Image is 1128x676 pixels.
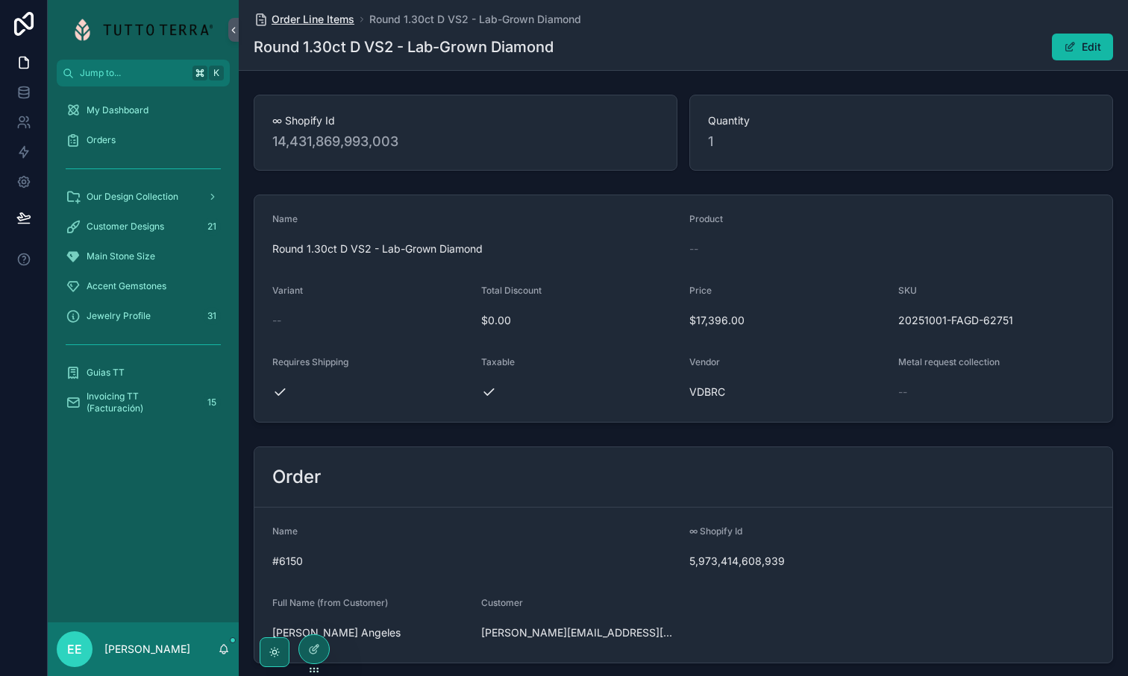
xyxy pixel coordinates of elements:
a: Jewelry Profile31 [57,303,230,329]
span: [PERSON_NAME][EMAIL_ADDRESS][DOMAIN_NAME] [481,625,678,640]
a: Orders [57,127,230,154]
span: EE [67,640,82,658]
a: My Dashboard [57,97,230,124]
span: Total Discount [481,285,542,296]
button: Edit [1052,34,1113,60]
a: Invoicing TT (Facturación)15 [57,389,230,416]
h2: Order [272,465,321,489]
a: Accent Gemstones [57,273,230,300]
span: Variant [272,285,303,296]
span: -- [272,313,281,328]
span: SKU [898,285,917,296]
span: 5,973,414,608,939 [689,554,1094,569]
img: App logo [74,18,213,42]
span: ∞ Shopify Id [272,113,659,128]
span: 1 [708,131,1094,152]
span: My Dashboard [87,104,148,116]
span: Jewelry Profile [87,310,151,322]
span: 14,431,869,993,003 [272,131,659,152]
span: Vendor [689,356,720,367]
span: -- [898,385,907,399]
span: Orders [87,134,116,146]
span: Metal request collection [898,356,1000,367]
span: -- [689,241,698,256]
span: Name [272,213,298,224]
div: 21 [203,218,221,236]
a: Customer Designs21 [57,213,230,240]
span: $17,396.00 [689,313,886,328]
span: Our Design Collection [87,191,178,203]
span: Invoicing TT (Facturación) [87,391,197,414]
span: Quantity [708,113,1094,128]
h1: Round 1.30ct D VS2 - Lab-Grown Diamond [254,37,554,57]
p: [PERSON_NAME] [104,642,190,657]
span: Product [689,213,723,224]
span: Full Name (from Customer) [272,597,388,608]
span: K [210,67,222,79]
span: [PERSON_NAME] Angeles [272,625,469,640]
span: Order Line Items [272,12,354,27]
span: $0.00 [481,313,678,328]
span: Requires Shipping [272,356,348,367]
div: scrollable content [48,86,239,435]
div: 31 [203,307,221,325]
a: Order Line Items [254,12,354,27]
div: 15 [203,394,221,411]
a: Round 1.30ct D VS2 - Lab-Grown Diamond [369,12,581,27]
span: Price [689,285,712,296]
span: Customer [481,597,523,608]
span: Main Stone Size [87,250,155,262]
span: Jump to... [80,67,187,79]
span: Guias TT [87,367,125,379]
span: #6150 [272,554,677,569]
span: Accent Gemstones [87,280,166,292]
span: Customer Designs [87,221,164,233]
a: Our Design Collection [57,183,230,210]
span: Name [272,525,298,537]
button: Jump to...K [57,60,230,86]
span: ∞ Shopify Id [689,525,742,537]
a: Guias TT [57,359,230,386]
span: Taxable [481,356,515,367]
span: 20251001-FAGD-62751 [898,313,1095,328]
span: VDBRC [689,385,886,399]
span: Round 1.30ct D VS2 - Lab-Grown Diamond [272,241,677,256]
a: Main Stone Size [57,243,230,270]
